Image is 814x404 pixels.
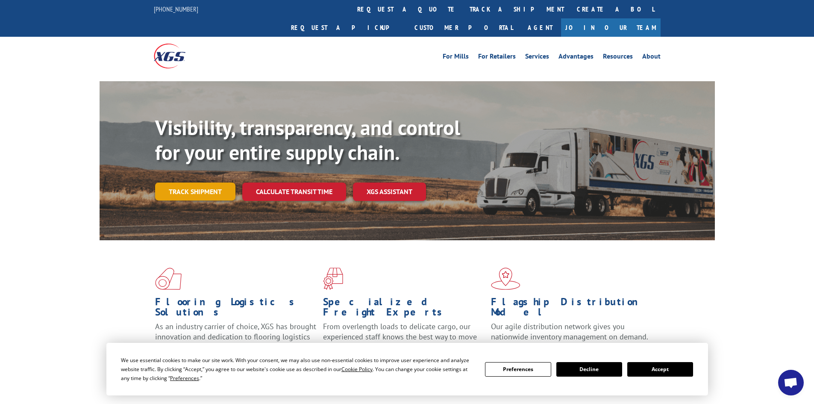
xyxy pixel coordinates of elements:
a: Services [525,53,549,62]
a: Join Our Team [561,18,661,37]
a: Request a pickup [285,18,408,37]
button: Preferences [485,362,551,377]
span: Preferences [170,375,199,382]
img: xgs-icon-flagship-distribution-model-red [491,268,520,290]
img: xgs-icon-total-supply-chain-intelligence-red [155,268,182,290]
a: For Retailers [478,53,516,62]
h1: Flagship Distribution Model [491,297,652,321]
button: Decline [556,362,622,377]
div: Cookie Consent Prompt [106,343,708,395]
a: Calculate transit time [242,183,346,201]
p: From overlength loads to delicate cargo, our experienced staff knows the best way to move your fr... [323,321,485,360]
span: As an industry carrier of choice, XGS has brought innovation and dedication to flooring logistics... [155,321,316,352]
a: For Mills [443,53,469,62]
a: Agent [519,18,561,37]
span: Our agile distribution network gives you nationwide inventory management on demand. [491,321,648,342]
div: We use essential cookies to make our site work. With your consent, we may also use non-essential ... [121,356,475,383]
img: xgs-icon-focused-on-flooring-red [323,268,343,290]
a: Advantages [558,53,594,62]
span: Cookie Policy [341,366,373,373]
a: Resources [603,53,633,62]
b: Visibility, transparency, and control for your entire supply chain. [155,114,460,165]
div: Open chat [778,370,804,395]
a: Track shipment [155,183,235,201]
a: Customer Portal [408,18,519,37]
a: [PHONE_NUMBER] [154,5,198,13]
h1: Specialized Freight Experts [323,297,485,321]
h1: Flooring Logistics Solutions [155,297,317,321]
a: XGS ASSISTANT [353,183,426,201]
button: Accept [627,362,693,377]
a: About [642,53,661,62]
